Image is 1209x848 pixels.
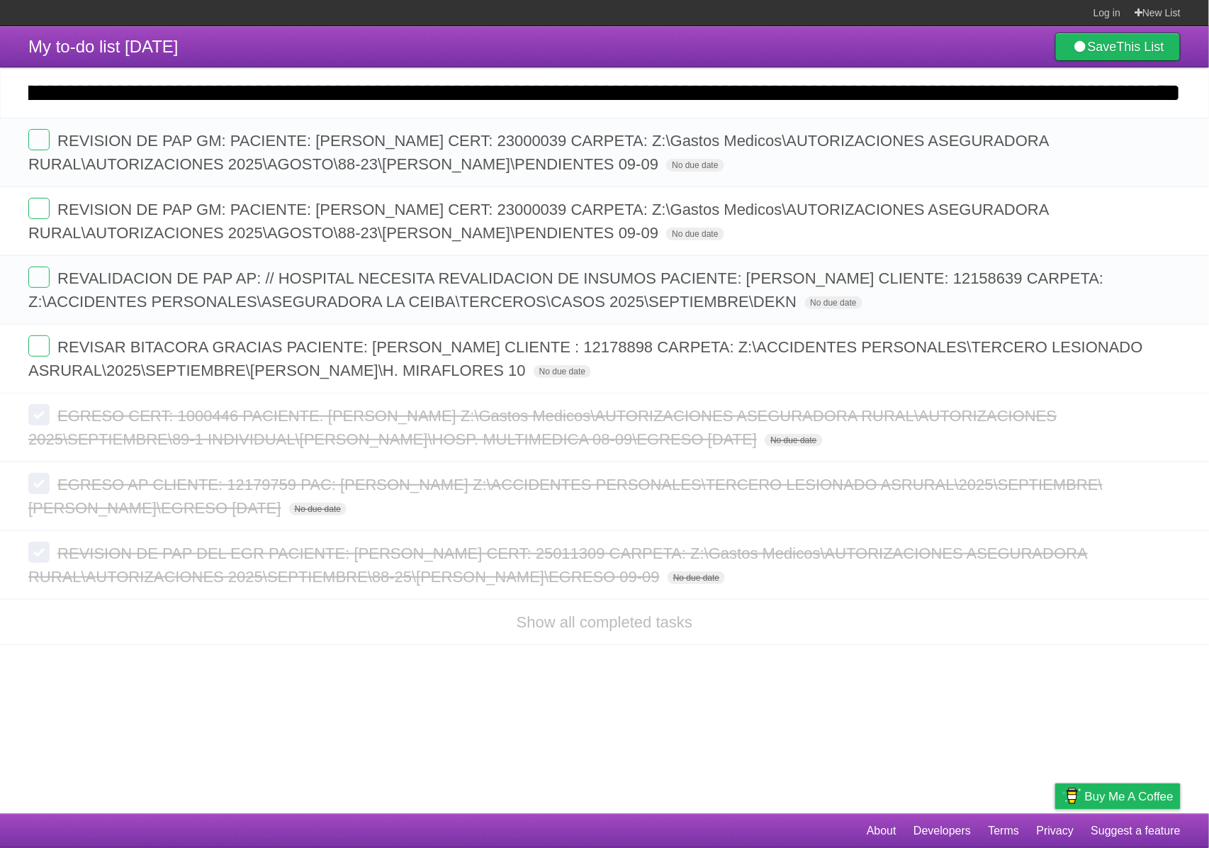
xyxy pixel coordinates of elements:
[989,818,1020,844] a: Terms
[666,228,724,240] span: No due date
[913,818,971,844] a: Developers
[805,296,862,309] span: No due date
[765,434,822,447] span: No due date
[1055,783,1181,810] a: Buy me a coffee
[867,818,896,844] a: About
[28,335,50,357] label: Done
[1117,40,1164,54] b: This List
[28,269,1104,311] span: REVALIDACION DE PAP AP: // HOSPITAL NECESITA REVALIDACION DE INSUMOS PACIENTE: [PERSON_NAME] CLIE...
[28,132,1049,173] span: REVISION DE PAP GM: PACIENTE: [PERSON_NAME] CERT: 23000039 CARPETA: Z:\Gastos Medicos\AUTORIZACIO...
[28,198,50,219] label: Done
[666,159,724,172] span: No due date
[28,473,50,494] label: Done
[517,613,692,631] a: Show all completed tasks
[28,129,50,150] label: Done
[1091,818,1181,844] a: Suggest a feature
[28,545,1088,586] span: REVISION DE PAP DEL EGR PACIENTE: [PERSON_NAME] CERT: 25011309 CARPETA: Z:\Gastos Medicos\AUTORIZ...
[28,542,50,563] label: Done
[28,338,1143,379] span: REVISAR BITACORA GRACIAS PACIENTE: [PERSON_NAME] CLIENTE : 12178898 CARPETA: Z:\ACCIDENTES PERSON...
[1062,784,1081,808] img: Buy me a coffee
[1037,818,1074,844] a: Privacy
[28,37,179,56] span: My to-do list [DATE]
[28,267,50,288] label: Done
[289,503,347,515] span: No due date
[534,365,591,378] span: No due date
[28,201,1049,242] span: REVISION DE PAP GM: PACIENTE: [PERSON_NAME] CERT: 23000039 CARPETA: Z:\Gastos Medicos\AUTORIZACIO...
[668,571,725,584] span: No due date
[28,404,50,425] label: Done
[1085,784,1174,809] span: Buy me a coffee
[1055,33,1181,61] a: SaveThis List
[28,476,1103,517] span: EGRESO AP CLIENTE: 12179759 PAC: [PERSON_NAME] Z:\ACCIDENTES PERSONALES\TERCERO LESIONADO ASRURAL...
[28,407,1057,448] span: EGRESO CERT: 1000446 PACIENTE. [PERSON_NAME] Z:\Gastos Medicos\AUTORIZACIONES ASEGURADORA RURAL\A...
